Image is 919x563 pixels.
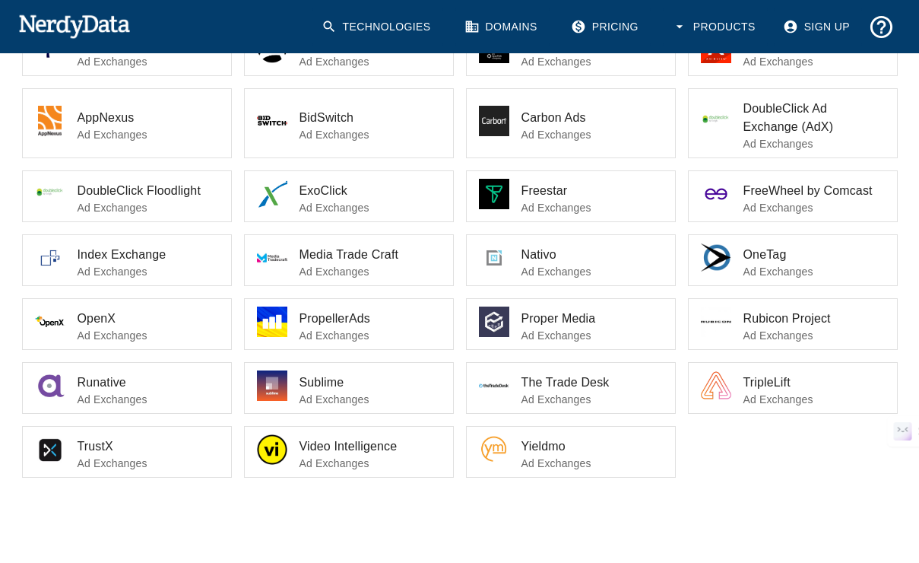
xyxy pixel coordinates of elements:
a: FreestarAd Exchanges [466,170,676,222]
a: OneTagAd Exchanges [688,234,898,286]
a: Rubicon ProjectAd Exchanges [688,298,898,350]
p: Ad Exchanges [299,456,441,471]
a: ExoClickAd Exchanges [244,170,454,222]
a: BidSwitchAd Exchanges [244,88,454,158]
span: DoubleClick Floodlight [78,182,219,200]
span: Proper Media [521,310,663,328]
a: YieldmoAd Exchanges [466,426,676,478]
a: Pricing [562,8,651,46]
p: Ad Exchanges [78,264,219,279]
span: FreeWheel by Comcast [743,182,885,200]
a: Proper MediaAd Exchanges [466,298,676,350]
button: Support and Documentation [862,8,901,46]
p: Ad Exchanges [78,200,219,215]
a: SublimeAd Exchanges [244,362,454,414]
a: The Trade DeskAd Exchanges [466,362,676,414]
a: AppNexusAd Exchanges [22,88,232,158]
a: TrustXAd Exchanges [22,426,232,478]
button: Products [663,8,768,46]
span: Runative [78,374,219,392]
p: Ad Exchanges [299,264,441,279]
p: Ad Exchanges [78,328,219,343]
span: TripleLift [743,374,885,392]
p: Ad Exchanges [299,328,441,343]
a: TripleLiftAd Exchanges [688,362,898,414]
p: Ad Exchanges [78,392,219,407]
p: Ad Exchanges [521,54,663,69]
a: PropellerAdsAd Exchanges [244,298,454,350]
p: Ad Exchanges [521,200,663,215]
span: The Trade Desk [521,374,663,392]
a: NativoAd Exchanges [466,234,676,286]
span: PropellerAds [299,310,441,328]
span: Freestar [521,182,663,200]
span: ExoClick [299,182,441,200]
a: Carbon AdsAd Exchanges [466,88,676,158]
span: OneTag [743,246,885,264]
p: Ad Exchanges [521,392,663,407]
p: Ad Exchanges [299,127,441,142]
a: FreeWheel by ComcastAd Exchanges [688,170,898,222]
span: Nativo [521,246,663,264]
p: Ad Exchanges [299,54,441,69]
a: Sign Up [774,8,862,46]
span: AppNexus [78,109,219,127]
span: BidSwitch [299,109,441,127]
a: Media Trade CraftAd Exchanges [244,234,454,286]
span: Sublime [299,374,441,392]
p: Ad Exchanges [521,264,663,279]
span: OpenX [78,310,219,328]
p: Ad Exchanges [78,127,219,142]
p: Ad Exchanges [743,136,885,151]
p: Ad Exchanges [521,456,663,471]
a: OpenXAd Exchanges [22,298,232,350]
p: Ad Exchanges [299,392,441,407]
span: Rubicon Project [743,310,885,328]
a: Technologies [312,8,443,46]
p: Ad Exchanges [743,264,885,279]
p: Ad Exchanges [743,328,885,343]
p: Ad Exchanges [743,392,885,407]
p: Ad Exchanges [743,54,885,69]
p: Ad Exchanges [78,456,219,471]
p: Ad Exchanges [521,127,663,142]
span: DoubleClick Ad Exchange (AdX) [743,100,885,136]
a: RunativeAd Exchanges [22,362,232,414]
span: Yieldmo [521,437,663,456]
a: DoubleClick Ad Exchange (AdX)Ad Exchanges [688,88,898,158]
img: NerdyData.com [18,11,130,41]
p: Ad Exchanges [743,200,885,215]
a: Domains [455,8,550,46]
p: Ad Exchanges [78,54,219,69]
span: Media Trade Craft [299,246,441,264]
a: DoubleClick FloodlightAd Exchanges [22,170,232,222]
span: Index Exchange [78,246,219,264]
span: Carbon Ads [521,109,663,127]
p: Ad Exchanges [521,328,663,343]
a: Index ExchangeAd Exchanges [22,234,232,286]
p: Ad Exchanges [299,200,441,215]
span: TrustX [78,437,219,456]
span: Video Intelligence [299,437,441,456]
a: Video IntelligenceAd Exchanges [244,426,454,478]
